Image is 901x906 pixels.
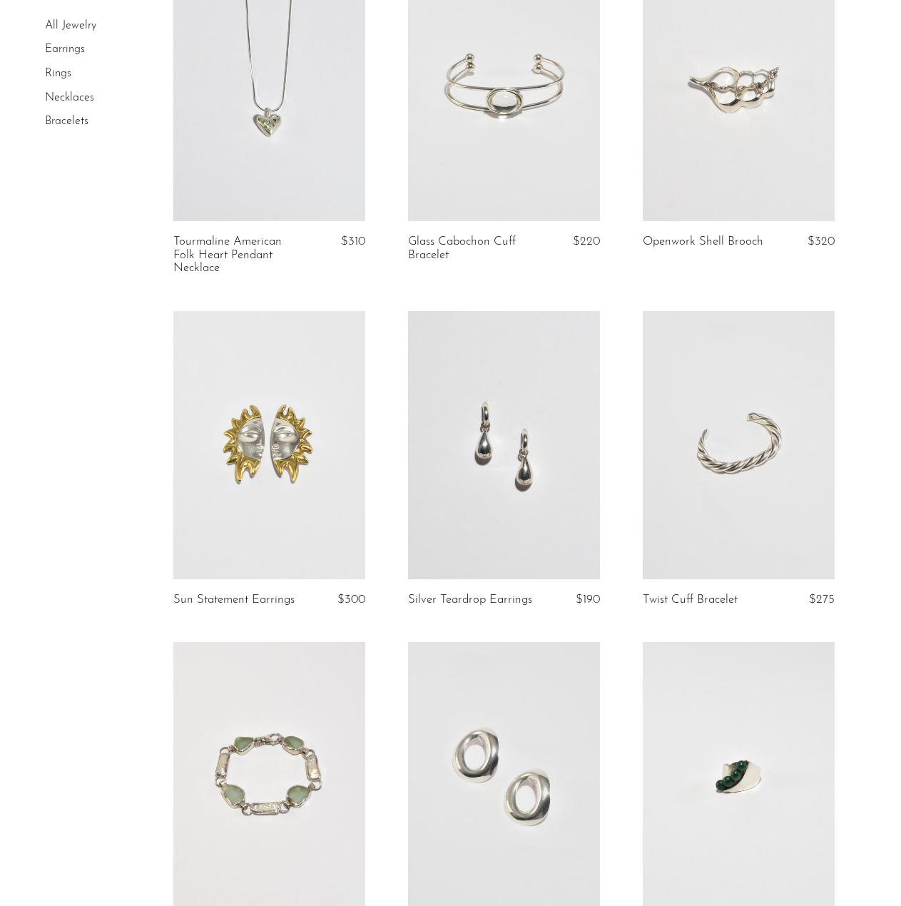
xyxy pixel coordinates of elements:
[45,20,96,31] a: All Jewelry
[809,594,835,606] span: $275
[45,44,85,56] a: Earrings
[341,235,365,248] span: $310
[173,594,295,606] a: Sun Statement Earrings
[643,235,763,248] a: Openwork Shell Brooch
[808,235,835,248] span: $320
[45,68,71,79] a: Rings
[337,594,365,606] span: $300
[173,235,299,275] a: Tourmaline American Folk Heart Pendant Necklace
[643,594,738,606] a: Twist Cuff Bracelet
[573,235,600,248] span: $220
[408,235,534,262] a: Glass Cabochon Cuff Bracelet
[45,92,94,103] a: Necklaces
[408,594,532,606] a: Silver Teardrop Earrings
[45,116,88,127] a: Bracelets
[576,594,600,606] span: $190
